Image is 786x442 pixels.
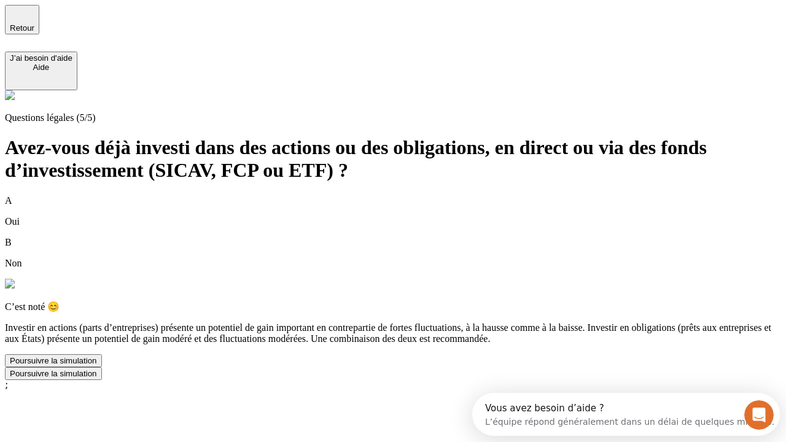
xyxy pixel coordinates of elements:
div: Ouvrir le Messenger Intercom [5,5,338,39]
span: Retour [10,23,34,33]
img: alexis.png [5,90,15,100]
p: Non [5,258,781,269]
div: Poursuivre la simulation [10,356,97,365]
button: J’ai besoin d'aideAide [5,52,77,90]
div: Aide [10,63,72,72]
p: Questions légales (5/5) [5,112,781,123]
img: alexis.png [5,279,15,289]
iframe: Intercom live chat [744,400,774,430]
iframe: Intercom live chat discovery launcher [472,393,780,436]
div: Poursuivre la simulation [10,369,97,378]
div: Vous avez besoin d’aide ? [13,10,302,20]
div: ; [5,380,781,390]
p: Oui [5,216,781,227]
button: Poursuivre la simulation [5,367,102,380]
p: Investir en actions (parts d’entreprises) présente un potentiel de gain important en contrepartie... [5,322,781,344]
div: L’équipe répond généralement dans un délai de quelques minutes. [13,20,302,33]
p: B [5,237,781,248]
p: A [5,195,781,206]
div: J’ai besoin d'aide [10,53,72,63]
p: C’est noté 😊 [5,301,781,312]
button: Retour [5,5,39,34]
h1: Avez-vous déjà investi dans des actions ou des obligations, en direct ou via des fonds d’investis... [5,136,781,182]
button: Poursuivre la simulation [5,354,102,367]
